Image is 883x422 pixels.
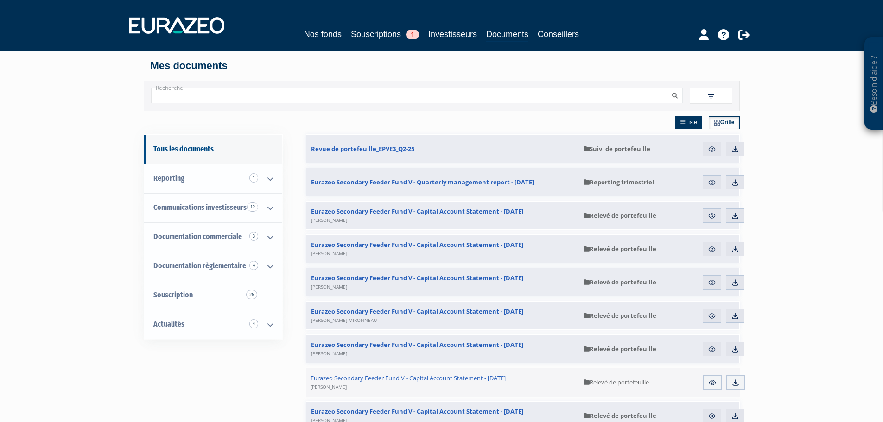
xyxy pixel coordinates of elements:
[731,245,739,253] img: download.svg
[249,319,258,328] span: 4
[311,350,347,357] span: [PERSON_NAME]
[708,312,716,320] img: eye.svg
[247,202,258,212] span: 12
[306,335,579,363] a: Eurazeo Secondary Feeder Fund V - Capital Account Statement - [DATE][PERSON_NAME]
[708,245,716,253] img: eye.svg
[129,17,224,34] img: 1732889491-logotype_eurazeo_blanc_rvb.png
[153,290,193,299] span: Souscription
[675,116,702,129] a: Liste
[306,168,579,196] a: Eurazeo Secondary Feeder Fund V - Quarterly management report - [DATE]
[428,28,477,41] a: Investisseurs
[151,60,733,71] h4: Mes documents
[731,178,739,187] img: download.svg
[311,178,534,186] span: Eurazeo Secondary Feeder Fund V - Quarterly management report - [DATE]
[708,412,716,420] img: eye.svg
[311,145,414,153] span: Revue de portefeuille_EPVE3_Q2-25
[306,135,579,163] a: Revue de portefeuille_EPVE3_Q2-25
[584,411,656,420] span: Relevé de portefeuille
[249,232,258,241] span: 3
[144,252,282,281] a: Documentation règlementaire 4
[406,30,419,39] span: 1
[584,278,656,286] span: Relevé de portefeuille
[306,302,579,329] a: Eurazeo Secondary Feeder Fund V - Capital Account Statement - [DATE][PERSON_NAME]-MIRONNEAU
[311,317,377,323] span: [PERSON_NAME]-MIRONNEAU
[584,345,656,353] span: Relevé de portefeuille
[144,164,282,193] a: Reporting 1
[249,261,258,270] span: 4
[153,174,184,183] span: Reporting
[311,217,347,223] span: [PERSON_NAME]
[731,345,739,353] img: download.svg
[311,384,347,390] span: [PERSON_NAME]
[486,28,528,42] a: Documents
[153,232,242,241] span: Documentation commerciale
[584,178,654,186] span: Reporting trimestriel
[584,245,656,253] span: Relevé de portefeuille
[708,345,716,353] img: eye.svg
[144,135,282,164] a: Tous les documents
[144,193,282,222] a: Communications investisseurs 12
[311,374,506,391] span: Eurazeo Secondary Feeder Fund V - Capital Account Statement - [DATE]
[153,203,247,212] span: Communications investisseurs
[306,368,579,397] a: Eurazeo Secondary Feeder Fund V - Capital Account Statement - [DATE][PERSON_NAME]
[311,340,523,357] span: Eurazeo Secondary Feeder Fund V - Capital Account Statement - [DATE]
[304,28,342,41] a: Nos fonds
[306,235,579,263] a: Eurazeo Secondary Feeder Fund V - Capital Account Statement - [DATE][PERSON_NAME]
[144,310,282,339] a: Actualités 4
[708,212,716,220] img: eye.svg
[144,281,282,310] a: Souscription26
[731,412,739,420] img: download.svg
[246,290,257,299] span: 26
[311,307,523,324] span: Eurazeo Secondary Feeder Fund V - Capital Account Statement - [DATE]
[538,28,579,41] a: Conseillers
[731,312,739,320] img: download.svg
[306,268,579,296] a: Eurazeo Secondary Feeder Fund V - Capital Account Statement - [DATE][PERSON_NAME]
[709,116,740,129] a: Grille
[869,42,879,126] p: Besoin d'aide ?
[731,378,740,387] img: download.svg
[708,378,717,387] img: eye.svg
[714,120,720,126] img: grid.svg
[708,145,716,153] img: eye.svg
[153,261,246,270] span: Documentation règlementaire
[249,173,258,183] span: 1
[731,145,739,153] img: download.svg
[584,311,656,320] span: Relevé de portefeuille
[144,222,282,252] a: Documentation commerciale 3
[311,283,347,290] span: [PERSON_NAME]
[584,378,649,386] span: Relevé de portefeuille
[584,145,650,153] span: Suivi de portefeuille
[351,28,419,41] a: Souscriptions1
[707,92,715,101] img: filter.svg
[584,211,656,220] span: Relevé de portefeuille
[306,202,579,229] a: Eurazeo Secondary Feeder Fund V - Capital Account Statement - [DATE][PERSON_NAME]
[311,274,523,290] span: Eurazeo Secondary Feeder Fund V - Capital Account Statement - [DATE]
[311,207,523,224] span: Eurazeo Secondary Feeder Fund V - Capital Account Statement - [DATE]
[708,178,716,187] img: eye.svg
[311,250,347,257] span: [PERSON_NAME]
[151,88,667,103] input: Recherche
[731,278,739,287] img: download.svg
[153,320,184,328] span: Actualités
[708,278,716,287] img: eye.svg
[731,212,739,220] img: download.svg
[311,240,523,257] span: Eurazeo Secondary Feeder Fund V - Capital Account Statement - [DATE]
